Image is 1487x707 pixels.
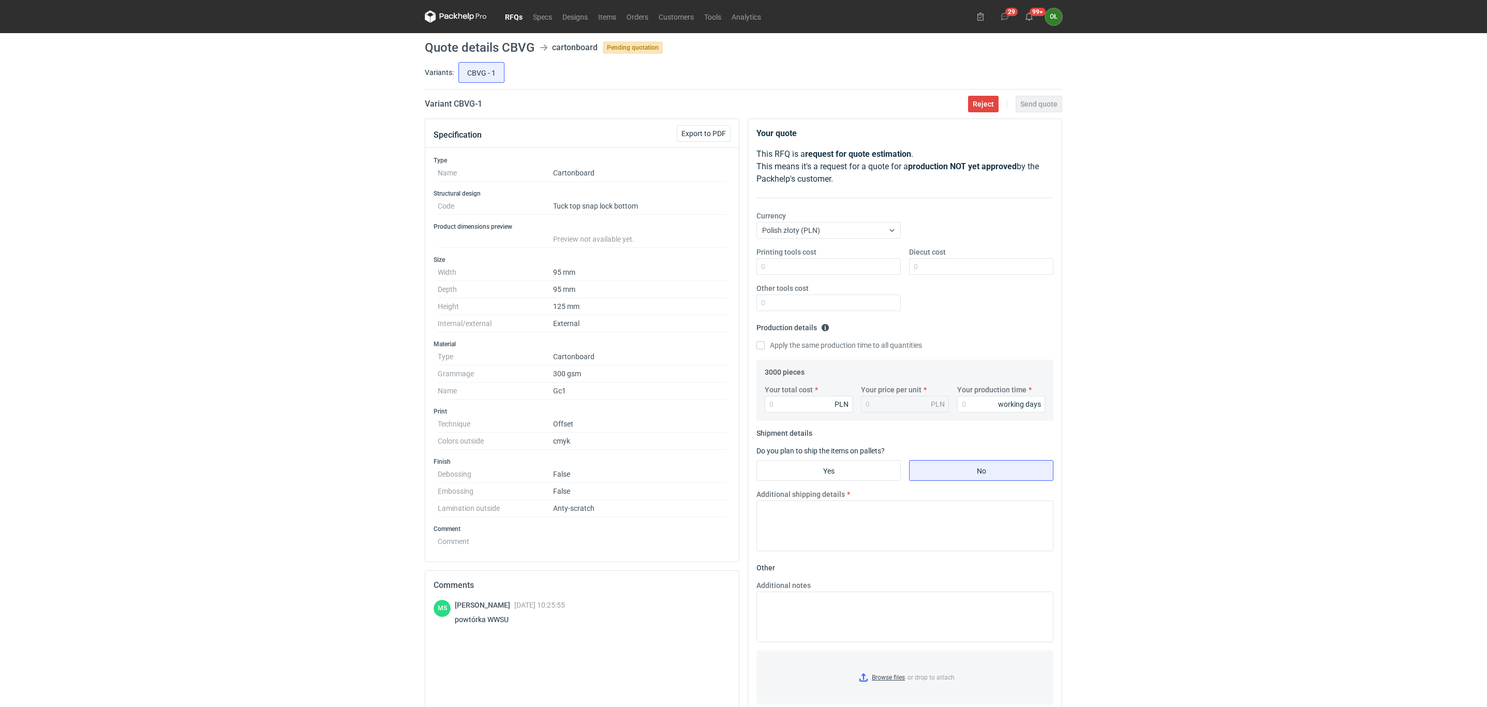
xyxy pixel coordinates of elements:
button: Export to PDF [677,125,731,142]
dd: Cartonboard [553,165,726,182]
div: Olga Łopatowicz [1045,8,1062,25]
dt: Lamination outside [438,500,553,517]
dt: Height [438,298,553,315]
dt: Width [438,264,553,281]
dt: Type [438,348,553,365]
strong: Your quote [756,128,797,138]
span: [PERSON_NAME] [455,601,514,609]
a: Items [593,10,621,23]
dd: Cartonboard [553,348,726,365]
a: Tools [699,10,726,23]
label: Other tools cost [756,283,809,293]
input: 0 [957,396,1045,413]
label: Your price per unit [861,385,921,395]
span: [DATE] 10:25:55 [514,601,565,609]
strong: request for quote estimation [805,149,911,159]
button: 29 [997,8,1013,25]
label: Apply the same production time to all quantities [756,340,922,350]
a: Designs [557,10,593,23]
h3: Product dimensions preview [434,223,731,231]
dt: Name [438,382,553,400]
a: Analytics [726,10,766,23]
h3: Print [434,407,731,416]
label: Printing tools cost [756,247,816,257]
label: Your total cost [765,385,813,395]
label: or drop to attach [757,651,1053,704]
p: This RFQ is a . This means it's a request for a quote for a by the Packhelp's customer. [756,148,1053,185]
label: Additional shipping details [756,489,845,499]
h2: Variant CBVG - 1 [425,98,482,110]
legend: Production details [756,319,829,332]
dt: Internal/external [438,315,553,332]
dd: 125 mm [553,298,726,315]
label: Yes [756,460,901,481]
h3: Material [434,340,731,348]
label: Your production time [957,385,1027,395]
button: OŁ [1045,8,1062,25]
span: Reject [973,100,994,108]
dt: Technique [438,416,553,433]
dd: False [553,466,726,483]
div: powtórka WWSU [455,614,565,625]
button: Reject [968,96,999,112]
h3: Comment [434,525,731,533]
button: Send quote [1016,96,1062,112]
h3: Size [434,256,731,264]
dt: Depth [438,281,553,298]
input: 0 [756,258,901,275]
h3: Type [434,156,731,165]
dt: Name [438,165,553,182]
button: 99+ [1021,8,1037,25]
div: cartonboard [552,41,598,54]
span: Export to PDF [681,130,726,137]
dd: cmyk [553,433,726,450]
h1: Quote details CBVG [425,41,534,54]
label: Variants: [425,67,454,78]
a: Customers [653,10,699,23]
span: Send quote [1020,100,1058,108]
input: 0 [756,294,901,311]
label: Do you plan to ship the items on pallets? [756,447,885,455]
dt: Grammage [438,365,553,382]
div: PLN [835,399,849,409]
label: No [909,460,1053,481]
input: 0 [909,258,1053,275]
label: Diecut cost [909,247,946,257]
div: PLN [931,399,945,409]
div: Maciej Sikora [434,600,451,617]
dd: Gc1 [553,382,726,400]
span: Preview not available yet. [553,235,634,243]
label: Currency [756,211,786,221]
dt: Code [438,198,553,215]
span: Polish złoty (PLN) [762,226,820,234]
button: Specification [434,123,482,148]
a: Orders [621,10,653,23]
dd: False [553,483,726,500]
label: CBVG - 1 [458,62,504,83]
dd: 95 mm [553,264,726,281]
dd: External [553,315,726,332]
legend: 3000 pieces [765,364,805,376]
legend: Shipment details [756,425,812,437]
input: 0 [765,396,853,413]
h3: Structural design [434,189,731,198]
dd: 95 mm [553,281,726,298]
a: Specs [528,10,557,23]
h3: Finish [434,458,731,466]
dt: Colors outside [438,433,553,450]
figcaption: MS [434,600,451,617]
dt: Debossing [438,466,553,483]
div: working days [998,399,1041,409]
dd: Anty-scratch [553,500,726,517]
strong: production NOT yet approved [908,161,1017,171]
label: Additional notes [756,580,811,591]
svg: Packhelp Pro [425,10,487,23]
dd: Tuck top snap lock bottom [553,198,726,215]
legend: Other [756,559,775,572]
dt: Embossing [438,483,553,500]
a: RFQs [500,10,528,23]
dd: Offset [553,416,726,433]
dt: Comment [438,533,553,546]
h2: Comments [434,579,731,592]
